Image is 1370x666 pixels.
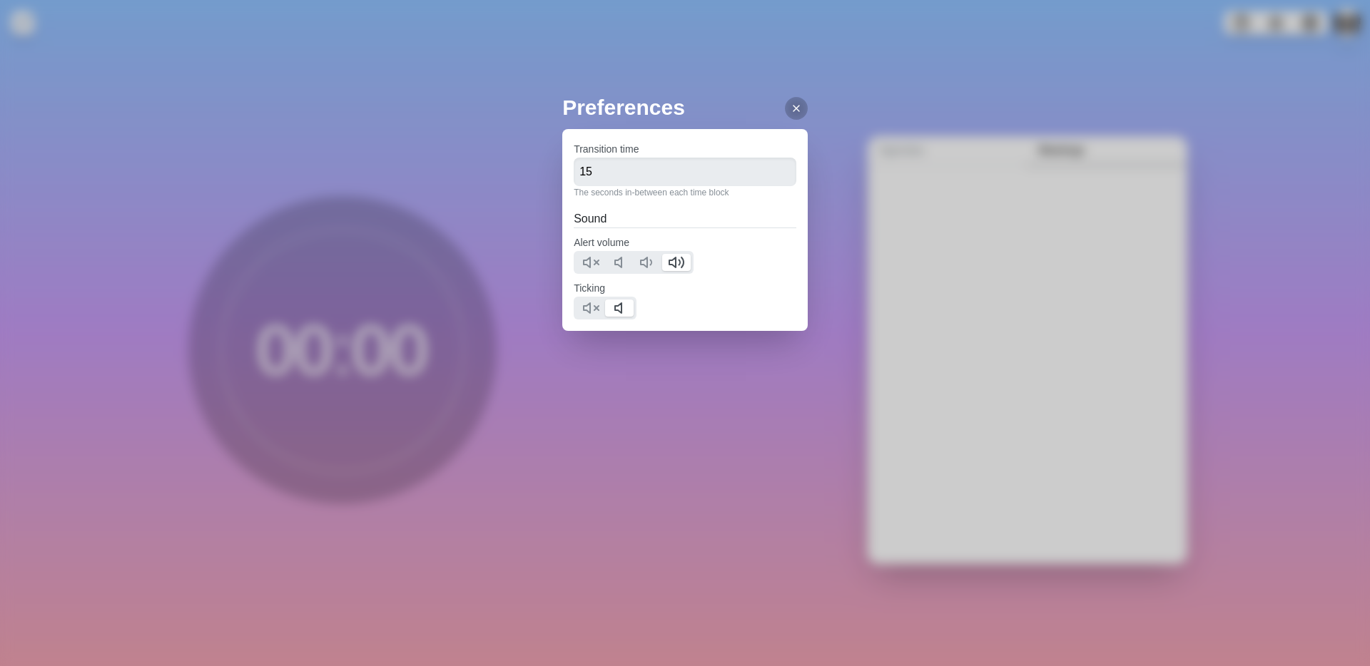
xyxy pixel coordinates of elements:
label: Ticking [574,282,605,294]
h2: Sound [574,210,796,227]
label: Alert volume [574,237,629,248]
p: The seconds in-between each time block [574,186,796,199]
h2: Preferences [562,91,808,123]
label: Transition time [574,143,639,155]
